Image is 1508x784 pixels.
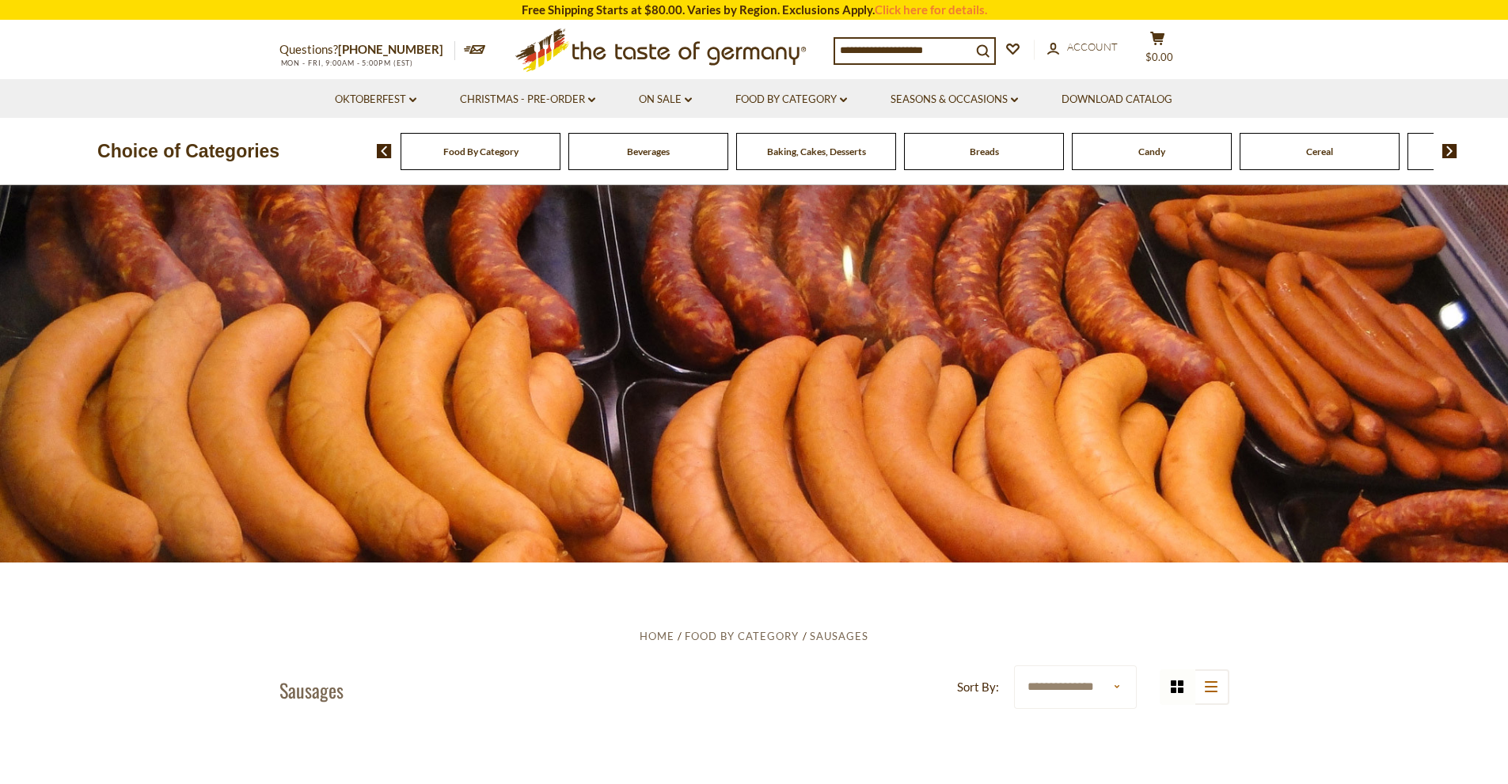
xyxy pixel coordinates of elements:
[279,678,344,702] h1: Sausages
[627,146,670,157] a: Beverages
[279,59,414,67] span: MON - FRI, 9:00AM - 5:00PM (EST)
[767,146,866,157] a: Baking, Cakes, Desserts
[335,91,416,108] a: Oktoberfest
[1047,39,1118,56] a: Account
[460,91,595,108] a: Christmas - PRE-ORDER
[810,630,868,642] a: Sausages
[338,42,443,56] a: [PHONE_NUMBER]
[891,91,1018,108] a: Seasons & Occasions
[1067,40,1118,53] span: Account
[1145,51,1173,63] span: $0.00
[735,91,847,108] a: Food By Category
[685,630,799,642] a: Food By Category
[1138,146,1165,157] a: Candy
[970,146,999,157] a: Breads
[875,2,987,17] a: Click here for details.
[1306,146,1333,157] a: Cereal
[377,144,392,158] img: previous arrow
[1134,31,1182,70] button: $0.00
[1062,91,1172,108] a: Download Catalog
[1442,144,1457,158] img: next arrow
[640,630,674,642] a: Home
[957,677,999,697] label: Sort By:
[639,91,692,108] a: On Sale
[443,146,518,157] a: Food By Category
[279,40,455,60] p: Questions?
